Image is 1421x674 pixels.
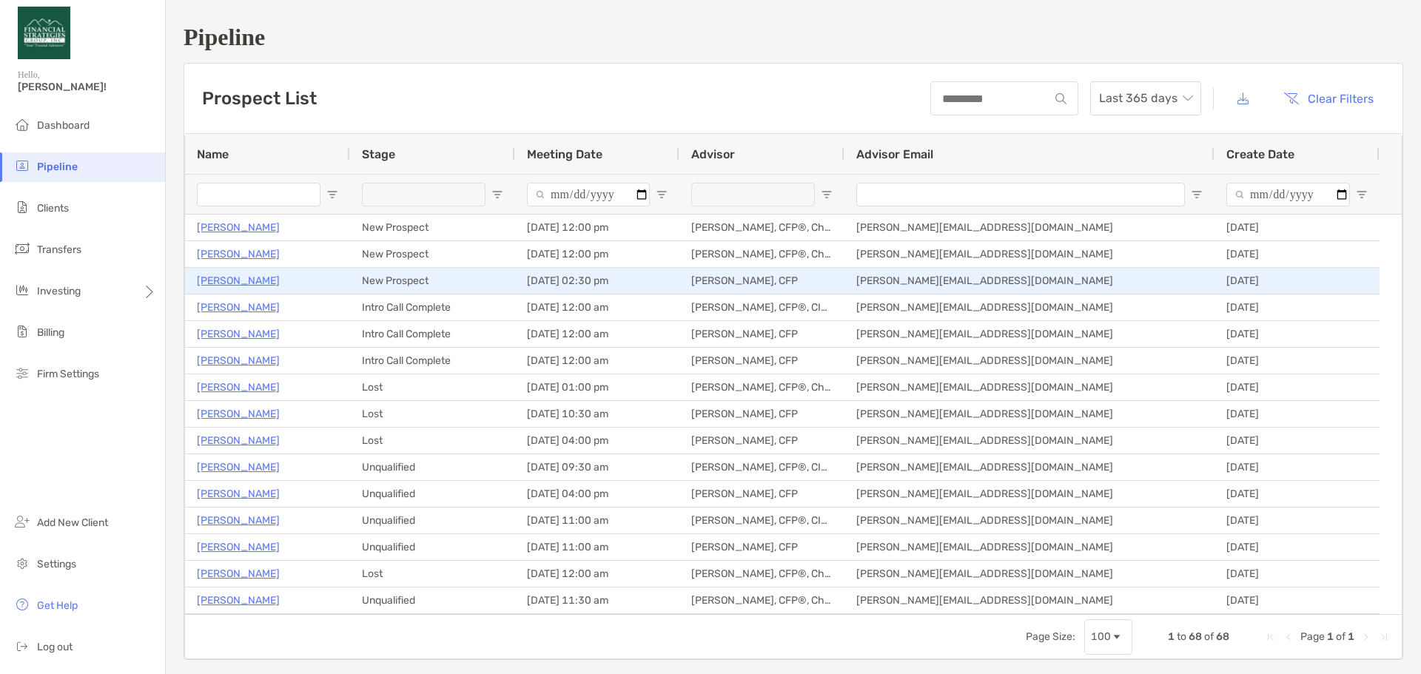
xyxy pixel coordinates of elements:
[515,374,679,400] div: [DATE] 01:00 pm
[515,401,679,427] div: [DATE] 10:30 am
[197,431,280,450] p: [PERSON_NAME]
[197,351,280,370] a: [PERSON_NAME]
[197,272,280,290] a: [PERSON_NAME]
[1215,374,1380,400] div: [DATE]
[197,565,280,583] a: [PERSON_NAME]
[1265,631,1277,643] div: First Page
[679,294,844,320] div: [PERSON_NAME], CFP®, CIMA®, ChFC®, CAP®, MSFS
[1215,561,1380,587] div: [DATE]
[1215,481,1380,507] div: [DATE]
[37,243,81,256] span: Transfers
[13,198,31,216] img: clients icon
[37,641,73,653] span: Log out
[1215,348,1380,374] div: [DATE]
[1055,93,1066,104] img: input icon
[197,325,280,343] a: [PERSON_NAME]
[1348,630,1354,643] span: 1
[13,240,31,257] img: transfers icon
[350,587,515,613] div: Unqualified
[679,508,844,533] div: [PERSON_NAME], CFP®, CIMA®, ChFC®, CAP®, MSFS
[844,508,1215,533] div: [PERSON_NAME][EMAIL_ADDRESS][DOMAIN_NAME]
[1091,630,1111,643] div: 100
[1215,321,1380,347] div: [DATE]
[350,215,515,240] div: New Prospect
[350,534,515,560] div: Unqualified
[1215,268,1380,294] div: [DATE]
[350,454,515,480] div: Unqualified
[1177,630,1186,643] span: to
[679,374,844,400] div: [PERSON_NAME], CFP®, ChFC®, CDAA
[1189,630,1202,643] span: 68
[37,119,90,132] span: Dashboard
[350,401,515,427] div: Lost
[1360,631,1372,643] div: Next Page
[679,561,844,587] div: [PERSON_NAME], CFP®, ChFC®, CDAA
[491,189,503,200] button: Open Filter Menu
[197,183,320,206] input: Name Filter Input
[1283,631,1294,643] div: Previous Page
[515,268,679,294] div: [DATE] 02:30 pm
[844,481,1215,507] div: [PERSON_NAME][EMAIL_ADDRESS][DOMAIN_NAME]
[350,321,515,347] div: Intro Call Complete
[13,281,31,299] img: investing icon
[350,294,515,320] div: Intro Call Complete
[1099,82,1192,115] span: Last 365 days
[844,215,1215,240] div: [PERSON_NAME][EMAIL_ADDRESS][DOMAIN_NAME]
[515,321,679,347] div: [DATE] 12:00 am
[1215,454,1380,480] div: [DATE]
[350,508,515,533] div: Unqualified
[1215,215,1380,240] div: [DATE]
[1215,401,1380,427] div: [DATE]
[37,516,108,529] span: Add New Client
[197,298,280,317] p: [PERSON_NAME]
[197,458,280,476] a: [PERSON_NAME]
[527,147,602,161] span: Meeting Date
[37,161,78,173] span: Pipeline
[679,534,844,560] div: [PERSON_NAME], CFP
[844,241,1215,267] div: [PERSON_NAME][EMAIL_ADDRESS][DOMAIN_NAME]
[350,241,515,267] div: New Prospect
[197,485,280,503] a: [PERSON_NAME]
[679,401,844,427] div: [PERSON_NAME], CFP
[197,218,280,237] a: [PERSON_NAME]
[197,591,280,610] a: [PERSON_NAME]
[527,183,650,206] input: Meeting Date Filter Input
[515,454,679,480] div: [DATE] 09:30 am
[350,268,515,294] div: New Prospect
[1191,189,1203,200] button: Open Filter Menu
[37,368,99,380] span: Firm Settings
[679,215,844,240] div: [PERSON_NAME], CFP®, ChFC®, CDAA
[679,428,844,454] div: [PERSON_NAME], CFP
[18,6,70,59] img: Zoe Logo
[350,428,515,454] div: Lost
[197,511,280,530] a: [PERSON_NAME]
[1215,294,1380,320] div: [DATE]
[679,481,844,507] div: [PERSON_NAME], CFP
[197,378,280,397] a: [PERSON_NAME]
[1215,428,1380,454] div: [DATE]
[1215,508,1380,533] div: [DATE]
[197,405,280,423] p: [PERSON_NAME]
[856,147,933,161] span: Advisor Email
[13,323,31,340] img: billing icon
[197,538,280,556] a: [PERSON_NAME]
[202,88,317,109] h3: Prospect List
[1215,241,1380,267] div: [DATE]
[844,534,1215,560] div: [PERSON_NAME][EMAIL_ADDRESS][DOMAIN_NAME]
[197,147,229,161] span: Name
[844,561,1215,587] div: [PERSON_NAME][EMAIL_ADDRESS][DOMAIN_NAME]
[844,321,1215,347] div: [PERSON_NAME][EMAIL_ADDRESS][DOMAIN_NAME]
[326,189,338,200] button: Open Filter Menu
[1272,82,1385,115] button: Clear Filters
[691,147,735,161] span: Advisor
[13,364,31,382] img: firm-settings icon
[515,534,679,560] div: [DATE] 11:00 am
[37,326,64,339] span: Billing
[1084,619,1132,655] div: Page Size
[18,81,156,93] span: [PERSON_NAME]!
[1026,630,1075,643] div: Page Size:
